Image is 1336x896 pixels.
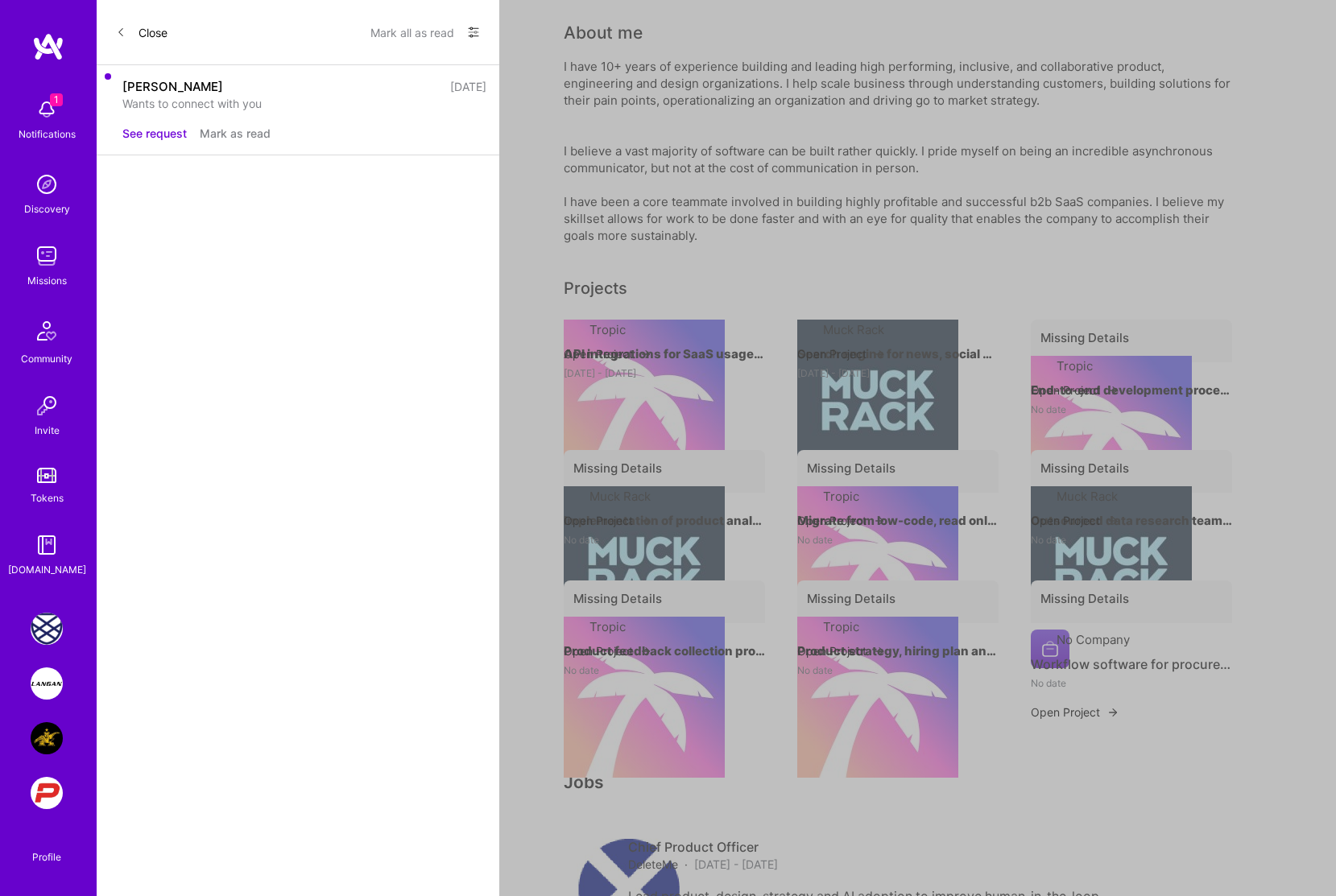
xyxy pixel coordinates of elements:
[122,95,486,112] div: Wants to connect with you
[122,78,223,95] div: [PERSON_NAME]
[32,849,61,864] div: Profile
[21,350,72,367] div: Community
[31,168,63,200] img: discovery
[31,529,63,561] img: guide book
[116,19,168,45] button: Close
[27,777,67,809] a: PCarMarket: Car Marketplace Web App Redesign
[122,125,187,142] button: See request
[19,126,76,142] div: Notifications
[24,200,70,217] div: Discovery
[35,422,60,439] div: Invite
[31,240,63,272] img: teamwork
[27,832,67,864] a: Profile
[8,561,86,578] div: [DOMAIN_NAME]
[37,468,56,483] img: tokens
[50,93,63,106] span: 1
[27,722,67,754] a: Anheuser-Busch: AI Data Science Platform
[27,312,66,350] img: Community
[32,32,64,61] img: logo
[31,777,63,809] img: PCarMarket: Car Marketplace Web App Redesign
[27,613,67,645] a: Charlie Health: Team for Mental Health Support
[450,78,486,95] div: [DATE]
[31,613,63,645] img: Charlie Health: Team for Mental Health Support
[31,667,63,700] img: Langan: AI-Copilot for Environmental Site Assessment
[370,19,454,45] button: Mark all as read
[27,667,67,700] a: Langan: AI-Copilot for Environmental Site Assessment
[31,722,63,754] img: Anheuser-Busch: AI Data Science Platform
[200,125,271,142] button: Mark as read
[31,489,64,506] div: Tokens
[31,390,63,422] img: Invite
[31,93,63,126] img: bell
[27,272,67,289] div: Missions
